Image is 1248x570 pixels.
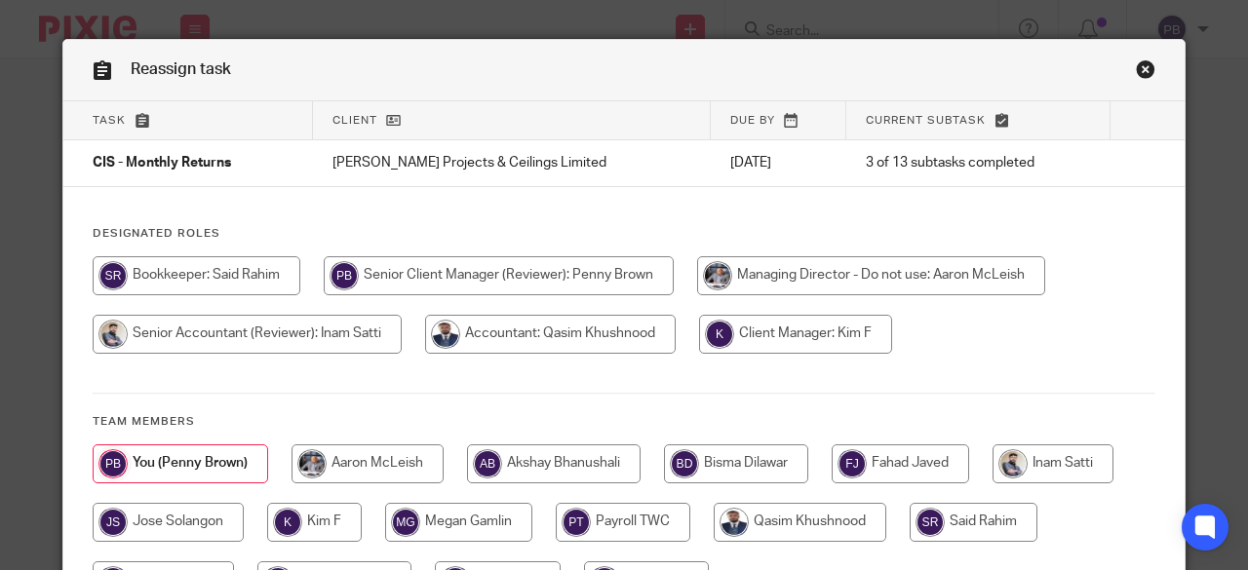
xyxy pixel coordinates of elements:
[866,115,986,126] span: Current subtask
[93,226,1155,242] h4: Designated Roles
[730,115,775,126] span: Due by
[93,157,231,171] span: CIS - Monthly Returns
[730,153,828,172] p: [DATE]
[1136,59,1155,86] a: Close this dialog window
[93,115,126,126] span: Task
[332,115,377,126] span: Client
[332,153,690,172] p: [PERSON_NAME] Projects & Ceilings Limited
[846,140,1110,187] td: 3 of 13 subtasks completed
[131,61,231,77] span: Reassign task
[93,414,1155,430] h4: Team members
